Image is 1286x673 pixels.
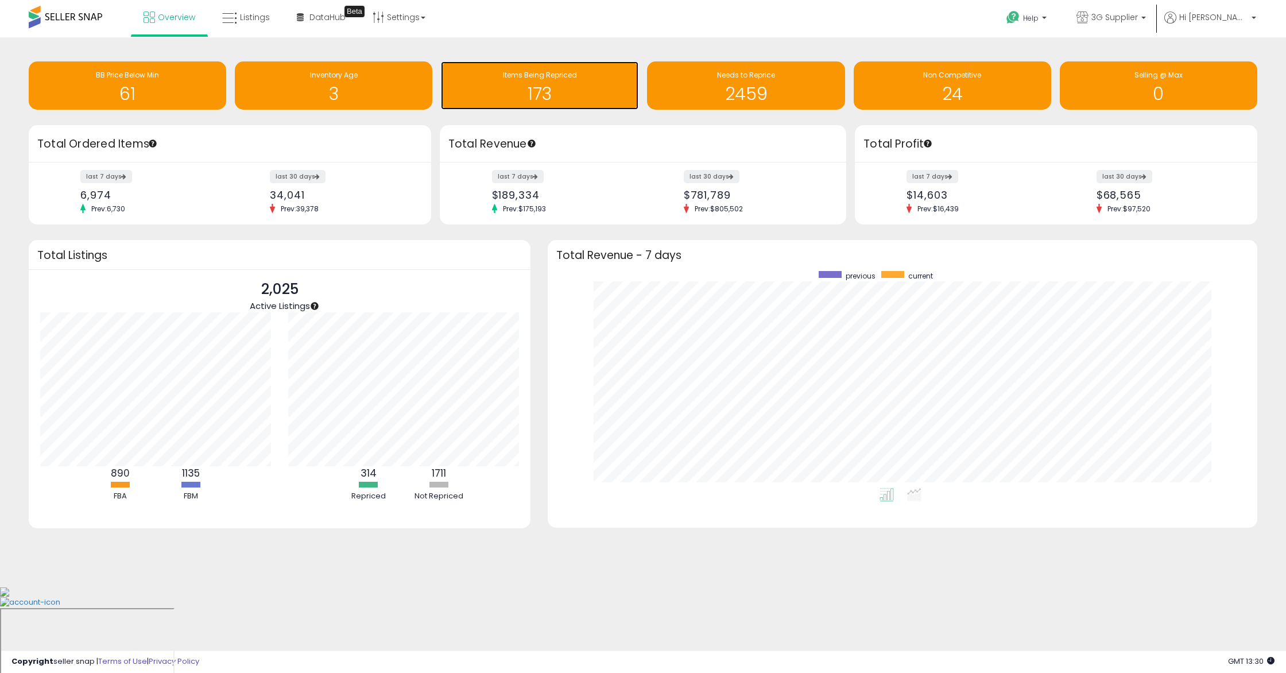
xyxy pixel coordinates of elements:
span: Non Competitive [923,70,981,80]
span: DataHub [309,11,346,23]
a: Non Competitive 24 [854,61,1051,110]
span: 3G Supplier [1091,11,1138,23]
div: $14,603 [907,189,1047,201]
div: Tooltip anchor [148,138,158,149]
span: Listings [240,11,270,23]
label: last 7 days [907,170,958,183]
label: last 30 days [270,170,326,183]
div: $189,334 [492,189,634,201]
i: Get Help [1006,10,1020,25]
p: 2,025 [250,279,310,300]
div: FBM [157,491,226,502]
div: Tooltip anchor [923,138,933,149]
a: Hi [PERSON_NAME] [1164,11,1256,37]
div: Tooltip anchor [344,6,365,17]
div: 6,974 [80,189,221,201]
span: Help [1023,13,1039,23]
a: Selling @ Max 0 [1060,61,1257,110]
h3: Total Ordered Items [37,136,423,152]
b: 890 [111,466,130,480]
a: Help [997,2,1058,37]
span: current [908,271,933,281]
span: Selling @ Max [1134,70,1183,80]
h1: 0 [1066,84,1252,103]
span: Prev: $97,520 [1102,204,1156,214]
span: previous [846,271,876,281]
b: 1711 [432,466,446,480]
h1: 24 [859,84,1045,103]
h1: 61 [34,84,220,103]
b: 314 [361,466,377,480]
h3: Total Revenue - 7 days [556,251,1249,260]
div: FBA [86,491,155,502]
h1: 173 [447,84,633,103]
label: last 30 days [1097,170,1152,183]
label: last 7 days [80,170,132,183]
h3: Total Listings [37,251,522,260]
div: Tooltip anchor [526,138,537,149]
span: Prev: $805,502 [689,204,749,214]
span: Hi [PERSON_NAME] [1179,11,1248,23]
h3: Total Profit [863,136,1249,152]
span: BB Price Below Min [96,70,159,80]
a: Inventory Age 3 [235,61,432,110]
span: Prev: 6,730 [86,204,131,214]
a: BB Price Below Min 61 [29,61,226,110]
h1: 3 [241,84,427,103]
div: Not Repriced [405,491,474,502]
span: Items Being Repriced [503,70,577,80]
span: Prev: $175,193 [497,204,552,214]
span: Overview [158,11,195,23]
span: Inventory Age [310,70,358,80]
h1: 2459 [653,84,839,103]
span: Needs to Reprice [717,70,775,80]
div: Tooltip anchor [309,301,320,311]
label: last 30 days [684,170,739,183]
label: last 7 days [492,170,544,183]
span: Prev: $16,439 [912,204,964,214]
a: Needs to Reprice 2459 [647,61,845,110]
div: $781,789 [684,189,826,201]
a: Items Being Repriced 173 [441,61,638,110]
span: Active Listings [250,300,310,312]
div: $68,565 [1097,189,1237,201]
span: Prev: 39,378 [275,204,324,214]
b: 1135 [182,466,200,480]
div: 34,041 [270,189,410,201]
h3: Total Revenue [448,136,838,152]
div: Repriced [334,491,403,502]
